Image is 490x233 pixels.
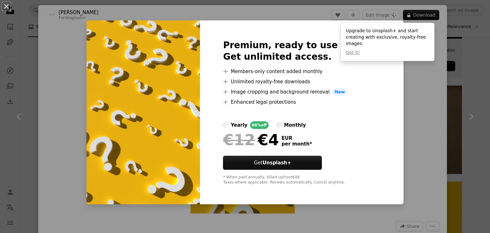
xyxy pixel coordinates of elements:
[223,68,380,75] li: Members-only content added monthly
[223,156,322,170] button: GetUnsplash+
[231,121,247,129] div: yearly
[223,78,380,86] li: Unlimited royalty-free downloads
[250,121,269,129] div: 66% off
[223,98,380,106] li: Enhanced legal protections
[281,135,312,141] span: EUR
[223,123,228,128] input: yearly66%off
[223,40,380,63] h2: Premium, ready to use images. Get unlimited access.
[223,175,380,185] div: * When paid annually, billed upfront €48 Taxes where applicable. Renews automatically. Cancel any...
[346,49,360,56] button: Got it!
[263,160,291,166] strong: Unsplash+
[281,141,312,147] span: per month *
[276,123,281,128] input: monthly
[284,121,306,129] div: monthly
[86,20,200,204] img: premium_photo-1680303237111-35809e47fcc1
[223,132,255,148] span: €12
[223,132,279,148] div: €4
[341,23,434,61] div: Upgrade to Unsplash+ and start creating with exclusive, royalty-free images.
[332,88,347,96] span: New
[223,88,380,96] li: Image cropping and background removal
